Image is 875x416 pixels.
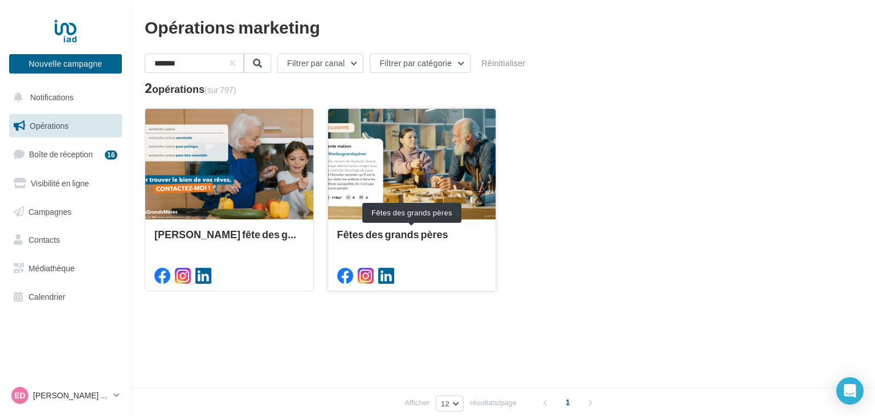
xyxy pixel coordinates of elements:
span: Campagnes [28,206,72,216]
a: ED [PERSON_NAME] DI [PERSON_NAME] [9,385,122,406]
span: Opérations [30,121,68,130]
span: Visibilité en ligne [31,178,89,188]
div: [PERSON_NAME] fête des grands mères [154,229,304,251]
div: 2 [145,82,236,95]
div: 16 [105,150,117,160]
a: Médiathèque [7,256,124,280]
button: Filtrer par canal [277,54,363,73]
div: opérations [152,84,236,94]
a: Campagnes [7,200,124,224]
div: Fêtes des grands pères [337,229,487,251]
span: Contacts [28,235,60,244]
span: 1 [559,393,577,411]
a: Visibilité en ligne [7,172,124,195]
span: résultats/page [470,397,517,408]
div: Opérations marketing [145,18,861,35]
span: ED [14,390,25,401]
a: Calendrier [7,285,124,309]
a: Contacts [7,228,124,252]
button: Notifications [7,85,120,109]
span: Afficher [404,397,430,408]
button: Filtrer par catégorie [370,54,471,73]
a: Opérations [7,114,124,138]
div: Open Intercom Messenger [836,377,864,405]
a: Boîte de réception16 [7,142,124,166]
span: Calendrier [28,292,66,301]
span: Notifications [30,92,73,102]
span: 12 [441,399,449,408]
button: 12 [436,395,464,411]
div: Fêtes des grands pères [362,203,461,223]
button: Réinitialiser [477,56,530,70]
p: [PERSON_NAME] DI [PERSON_NAME] [33,390,109,401]
button: Nouvelle campagne [9,54,122,74]
span: Médiathèque [28,263,75,273]
span: Boîte de réception [29,149,93,159]
span: (sur 797) [205,85,236,95]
